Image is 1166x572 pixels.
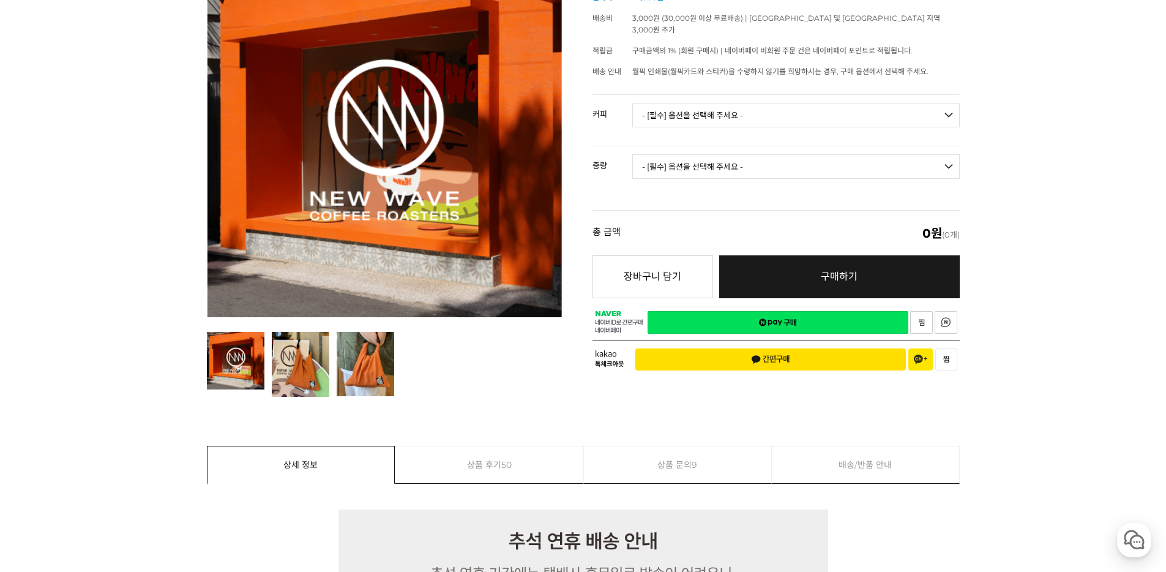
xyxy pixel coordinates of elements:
[632,46,913,55] span: 구매금액의 1% (회원 구매시) | 네이버페이 비회원 주문 건은 네이버페이 포인트로 적립됩니다.
[908,348,933,371] button: 채널 추가
[592,255,713,298] button: 장바구니 담기
[39,407,46,416] span: 홈
[158,388,235,419] a: 설정
[592,146,632,175] th: 중량
[922,227,960,239] span: (0개)
[592,95,632,123] th: 커피
[592,46,613,55] span: 적립금
[4,388,81,419] a: 홈
[635,348,906,371] button: 간편구매
[910,311,933,334] a: 새창
[592,227,621,239] strong: 총 금액
[592,67,621,76] span: 배송 안내
[632,67,929,76] span: 월픽 인쇄물(월픽카드와 스티커)을 수령하지 않기를 희망하시는 경우, 구매 옵션에서 선택해 주세요.
[922,226,942,241] em: 0원
[821,271,858,282] span: 구매하기
[112,407,127,417] span: 대화
[81,388,158,419] a: 대화
[751,355,790,364] span: 간편구매
[207,446,395,483] a: 상세 정보
[935,348,957,371] button: 찜
[648,311,908,334] a: 새창
[595,350,626,368] span: 카카오 톡체크아웃
[501,446,512,483] span: 50
[914,355,927,364] span: 채널 추가
[935,311,957,334] a: 새창
[719,255,960,298] a: 구매하기
[395,446,583,483] a: 상품 후기50
[584,446,772,483] a: 상품 문의9
[592,13,613,23] span: 배송비
[772,446,959,483] a: 배송/반품 안내
[692,446,697,483] span: 9
[189,407,204,416] span: 설정
[943,355,949,364] span: 찜
[632,13,940,34] span: 3,000원 (30,000원 이상 무료배송) | [GEOGRAPHIC_DATA] 및 [GEOGRAPHIC_DATA] 지역 3,000원 추가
